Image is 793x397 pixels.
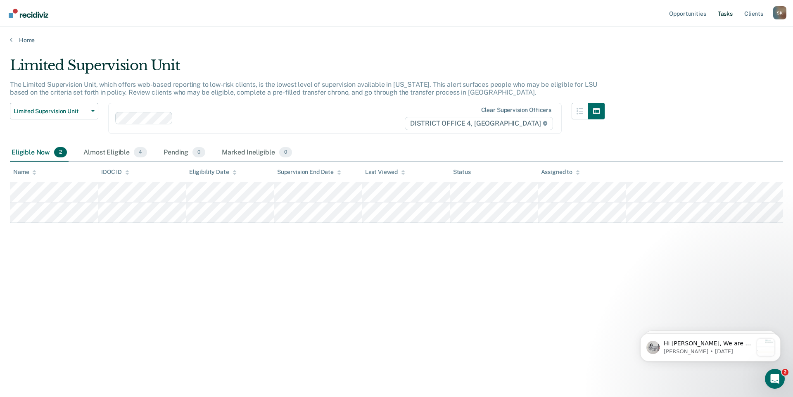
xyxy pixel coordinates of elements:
[192,147,205,158] span: 0
[405,117,553,130] span: DISTRICT OFFICE 4, [GEOGRAPHIC_DATA]
[13,169,36,176] div: Name
[9,9,48,18] img: Recidiviz
[189,169,237,176] div: Eligibility Date
[10,36,783,44] a: Home
[220,144,294,162] div: Marked Ineligible0
[628,317,793,375] iframe: Intercom notifications message
[36,23,125,235] span: Hi [PERSON_NAME], We are so excited to announce a brand new feature: AI case note search! 📣 Findi...
[773,6,786,19] button: Profile dropdown button
[277,169,341,176] div: Supervision End Date
[82,144,149,162] div: Almost Eligible4
[10,144,69,162] div: Eligible Now2
[782,369,788,376] span: 2
[541,169,580,176] div: Assigned to
[14,108,88,115] span: Limited Supervision Unit
[453,169,471,176] div: Status
[10,57,605,81] div: Limited Supervision Unit
[134,147,147,158] span: 4
[765,369,785,389] iframe: Intercom live chat
[365,169,405,176] div: Last Viewed
[162,144,207,162] div: Pending0
[54,147,67,158] span: 2
[101,169,129,176] div: IDOC ID
[481,107,551,114] div: Clear supervision officers
[773,6,786,19] div: S K
[10,81,597,96] p: The Limited Supervision Unit, which offers web-based reporting to low-risk clients, is the lowest...
[10,103,98,119] button: Limited Supervision Unit
[279,147,292,158] span: 0
[36,31,125,38] p: Message from Kim, sent 6d ago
